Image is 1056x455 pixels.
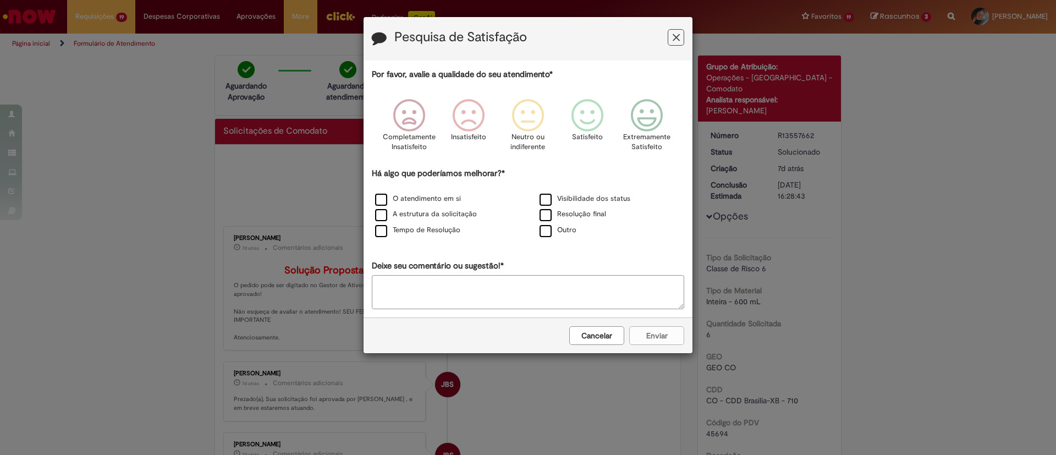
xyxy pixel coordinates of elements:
div: Neutro ou indiferente [500,91,556,166]
label: Pesquisa de Satisfação [394,30,527,45]
div: Insatisfeito [441,91,497,166]
label: O atendimento em si [375,194,461,204]
div: Satisfeito [559,91,615,166]
div: Completamente Insatisfeito [381,91,437,166]
button: Cancelar [569,326,624,345]
p: Neutro ou indiferente [508,132,548,152]
label: Tempo de Resolução [375,225,460,235]
label: A estrutura da solicitação [375,209,477,220]
label: Visibilidade dos status [540,194,630,204]
p: Extremamente Satisfeito [623,132,670,152]
label: Por favor, avalie a qualidade do seu atendimento* [372,69,553,80]
p: Satisfeito [572,132,603,142]
label: Resolução final [540,209,606,220]
label: Outro [540,225,576,235]
div: Extremamente Satisfeito [619,91,675,166]
label: Deixe seu comentário ou sugestão!* [372,260,504,272]
p: Completamente Insatisfeito [383,132,436,152]
div: Há algo que poderíamos melhorar?* [372,168,684,239]
p: Insatisfeito [451,132,486,142]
